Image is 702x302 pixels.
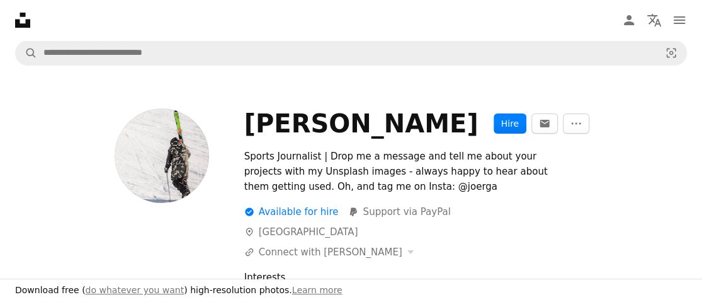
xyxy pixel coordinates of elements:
form: Find visuals sitewide [15,40,687,66]
div: Sports Journalist | Drop me a message and tell me about your projects with my Unsplash images - a... [244,149,554,194]
button: Message Jörg [531,113,558,134]
a: Home — Unsplash [15,13,30,28]
button: Hire [494,113,526,134]
a: do whatever you want [86,285,184,295]
button: Menu [667,8,692,33]
div: [PERSON_NAME] [244,108,478,139]
a: [GEOGRAPHIC_DATA] [244,226,358,238]
button: Search Unsplash [16,41,37,65]
img: Avatar of user Jörg Angeli [115,108,209,203]
a: Learn more [292,285,343,295]
a: Support via PayPal [348,204,450,219]
a: Log in / Sign up [616,8,642,33]
h3: Download free ( ) high-resolution photos. [15,284,343,297]
button: Visual search [656,41,686,65]
div: Available for hire [244,204,339,219]
button: Connect with [PERSON_NAME] [244,245,414,260]
button: Language [642,8,667,33]
div: Interests [244,270,687,285]
button: More Actions [563,113,589,134]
